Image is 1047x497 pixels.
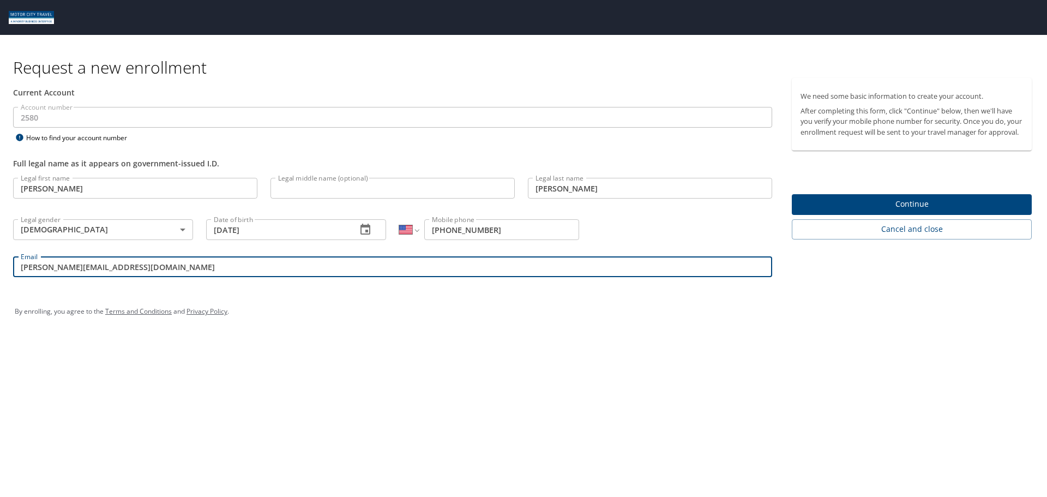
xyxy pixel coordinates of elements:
button: Cancel and close [792,219,1032,239]
div: Full legal name as it appears on government-issued I.D. [13,158,772,169]
button: Continue [792,194,1032,215]
input: Enter phone number [424,219,579,240]
h1: Request a new enrollment [13,57,1040,78]
input: MM/DD/YYYY [206,219,348,240]
p: We need some basic information to create your account. [801,91,1023,101]
a: Privacy Policy [186,307,227,316]
span: Continue [801,197,1023,211]
img: Motor City logo [9,11,54,24]
div: How to find your account number [13,131,149,145]
div: Current Account [13,87,772,98]
span: Cancel and close [801,223,1023,236]
div: By enrolling, you agree to the and . [15,298,1032,325]
p: After completing this form, click "Continue" below, then we'll have you verify your mobile phone ... [801,106,1023,137]
a: Terms and Conditions [105,307,172,316]
div: [DEMOGRAPHIC_DATA] [13,219,193,240]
